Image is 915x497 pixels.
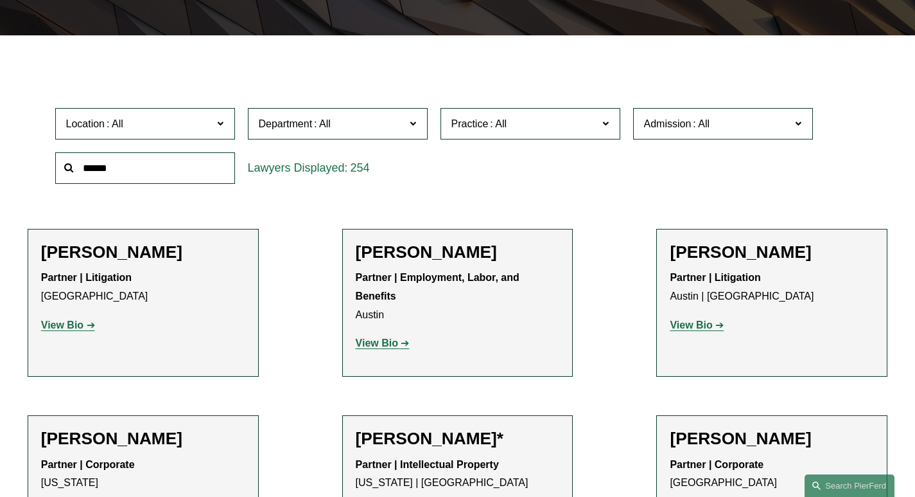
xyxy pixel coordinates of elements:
span: 254 [351,161,370,174]
strong: Partner | Intellectual Property [356,459,499,470]
a: View Bio [670,320,724,330]
h2: [PERSON_NAME]* [356,429,560,449]
strong: View Bio [670,320,712,330]
h2: [PERSON_NAME] [670,242,874,263]
strong: Partner | Corporate [41,459,135,470]
strong: Partner | Litigation [41,272,132,283]
p: [GEOGRAPHIC_DATA] [41,269,245,306]
a: View Bio [356,338,410,348]
strong: View Bio [356,338,398,348]
h2: [PERSON_NAME] [41,429,245,449]
span: Practice [451,118,489,129]
p: Austin [356,269,560,324]
span: Location [66,118,105,129]
p: [GEOGRAPHIC_DATA] [670,456,874,493]
strong: Partner | Litigation [670,272,760,283]
span: Admission [644,118,692,129]
a: View Bio [41,320,95,330]
a: Search this site [805,474,894,497]
p: [US_STATE] | [GEOGRAPHIC_DATA] [356,456,560,493]
span: Department [259,118,313,129]
h2: [PERSON_NAME] [670,429,874,449]
strong: View Bio [41,320,83,330]
strong: Partner | Corporate [670,459,763,470]
h2: [PERSON_NAME] [41,242,245,263]
p: Austin | [GEOGRAPHIC_DATA] [670,269,874,306]
h2: [PERSON_NAME] [356,242,560,263]
p: [US_STATE] [41,456,245,493]
strong: Partner | Employment, Labor, and Benefits [356,272,523,302]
